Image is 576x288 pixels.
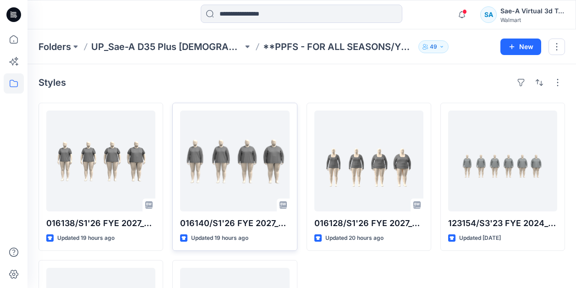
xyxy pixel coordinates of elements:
[46,111,155,211] a: 016138/S1'26 FYE 2027_SIZE-SET
[180,217,289,230] p: 016140/S1'26 FYE 2027_SIZE-SET
[314,111,423,211] a: 016128/S1'26 FYE 2027_SIZE-SET
[191,233,248,243] p: Updated 19 hours ago
[500,17,565,23] div: Walmart
[500,6,565,17] div: Sae-A Virtual 3d Team
[325,233,384,243] p: Updated 20 hours ago
[500,39,541,55] button: New
[418,40,449,53] button: 49
[459,233,501,243] p: Updated [DATE]
[448,217,557,230] p: 123154/S3'23 FYE 2024_Size-set_Rev1
[314,217,423,230] p: 016128/S1'26 FYE 2027_SIZE-SET
[38,40,71,53] a: Folders
[480,6,497,23] div: SA
[263,40,415,53] p: **PPFS - FOR ALL SEASONS/YEAR
[46,217,155,230] p: 016138/S1'26 FYE 2027_SIZE-SET
[430,42,437,52] p: 49
[38,77,66,88] h4: Styles
[448,111,557,211] a: 123154/S3'23 FYE 2024_Size-set_Rev1
[91,40,243,53] a: UP_Sae-A D35 Plus [DEMOGRAPHIC_DATA] Top
[57,233,115,243] p: Updated 19 hours ago
[180,111,289,211] a: 016140/S1'26 FYE 2027_SIZE-SET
